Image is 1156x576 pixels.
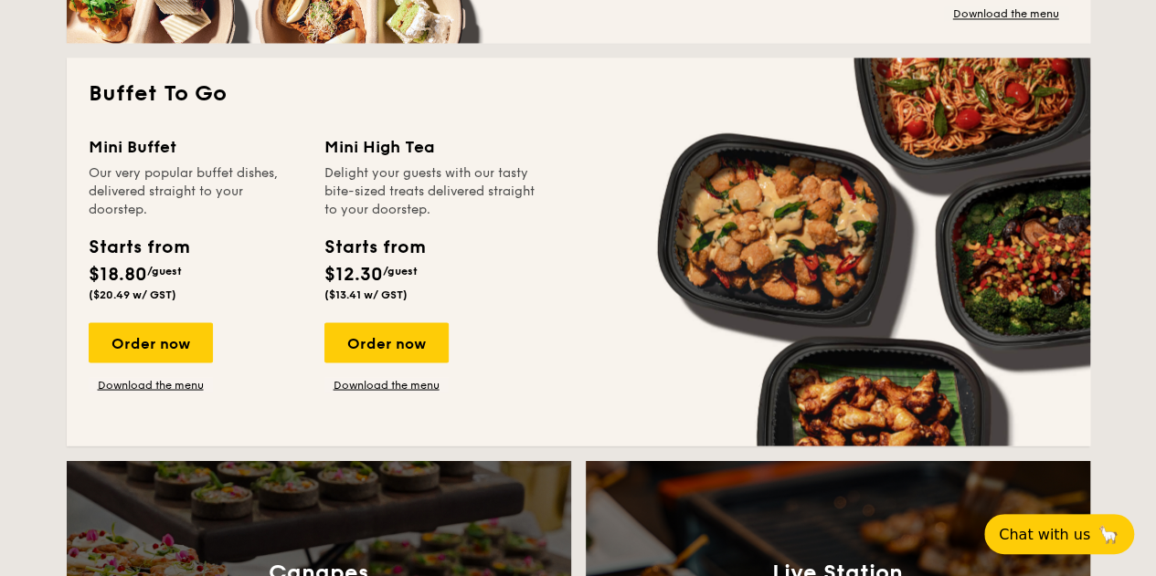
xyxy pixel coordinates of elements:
a: Download the menu [324,377,449,392]
div: Our very popular buffet dishes, delivered straight to your doorstep. [89,163,302,218]
span: /guest [147,264,182,277]
span: ($13.41 w/ GST) [324,288,408,300]
div: Starts from [324,233,424,260]
div: Order now [89,322,213,362]
span: $18.80 [89,263,147,285]
button: Chat with us🦙 [984,514,1134,554]
div: Delight your guests with our tasty bite-sized treats delivered straight to your doorstep. [324,163,538,218]
div: Mini Buffet [89,134,302,160]
div: Order now [324,322,449,362]
span: 🦙 [1098,524,1119,545]
h2: Buffet To Go [89,79,1068,109]
span: /guest [383,264,418,277]
a: Download the menu [89,377,213,392]
div: Mini High Tea [324,134,538,160]
div: Starts from [89,233,188,260]
span: Chat with us [999,526,1090,543]
a: Download the menu [944,6,1068,21]
span: $12.30 [324,263,383,285]
span: ($20.49 w/ GST) [89,288,176,300]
